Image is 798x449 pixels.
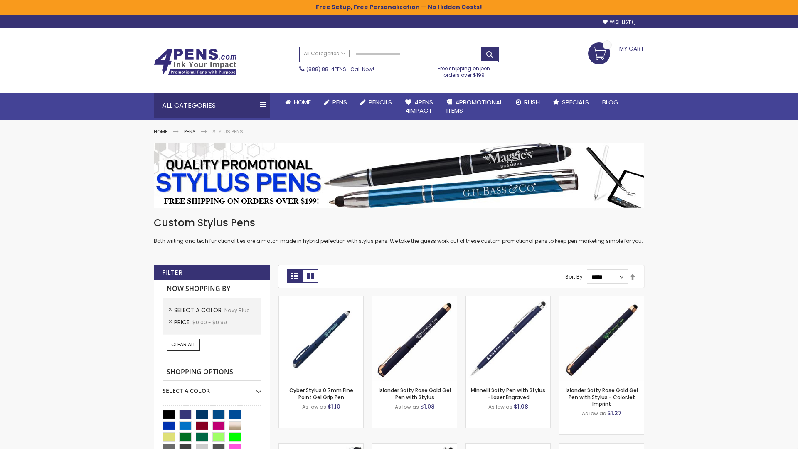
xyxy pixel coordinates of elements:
span: All Categories [304,50,345,57]
a: Minnelli Softy Pen with Stylus - Laser Engraved [471,387,545,400]
span: $1.08 [514,402,528,411]
div: Both writing and tech functionalities are a match made in hybrid perfection with stylus pens. We ... [154,216,644,245]
a: Islander Softy Rose Gold Gel Pen with Stylus [379,387,451,400]
a: Pens [318,93,354,111]
img: 4Pens Custom Pens and Promotional Products [154,49,237,75]
div: Select A Color [163,381,261,395]
img: Minnelli Softy Pen with Stylus - Laser Engraved-Navy Blue [466,296,550,381]
a: Islander Softy Rose Gold Gel Pen with Stylus-Navy Blue [372,296,457,303]
a: (888) 88-4PENS [306,66,346,73]
a: Home [154,128,167,135]
a: Home [278,93,318,111]
span: Navy Blue [224,307,249,314]
span: Pencils [369,98,392,106]
span: $1.08 [420,402,435,411]
span: 4Pens 4impact [405,98,433,115]
span: 4PROMOTIONAL ITEMS [446,98,502,115]
span: $0.00 - $9.99 [192,319,227,326]
span: $1.10 [328,402,340,411]
span: As low as [302,403,326,410]
span: $1.27 [607,409,622,417]
label: Sort By [565,273,583,280]
a: All Categories [300,47,350,61]
span: Blog [602,98,618,106]
div: Free shipping on pen orders over $199 [429,62,499,79]
a: Minnelli Softy Pen with Stylus - Laser Engraved-Navy Blue [466,296,550,303]
span: Rush [524,98,540,106]
strong: Shopping Options [163,363,261,381]
a: 4PROMOTIONALITEMS [440,93,509,120]
strong: Now Shopping by [163,280,261,298]
strong: Stylus Pens [212,128,243,135]
a: Clear All [167,339,200,350]
span: Price [174,318,192,326]
div: All Categories [154,93,270,118]
strong: Filter [162,268,182,277]
span: Pens [332,98,347,106]
a: Blog [596,93,625,111]
span: As low as [395,403,419,410]
img: Cyber Stylus 0.7mm Fine Point Gel Grip Pen-Navy Blue [279,296,363,381]
span: Select A Color [174,306,224,314]
a: Wishlist [603,19,636,25]
span: As low as [488,403,512,410]
a: Specials [547,93,596,111]
strong: Grid [287,269,303,283]
a: Islander Softy Rose Gold Gel Pen with Stylus - ColorJet Imprint [566,387,638,407]
a: Cyber Stylus 0.7mm Fine Point Gel Grip Pen [289,387,353,400]
span: As low as [582,410,606,417]
a: Cyber Stylus 0.7mm Fine Point Gel Grip Pen-Navy Blue [279,296,363,303]
span: Home [294,98,311,106]
img: Islander Softy Rose Gold Gel Pen with Stylus - ColorJet Imprint-Navy Blue [559,296,644,381]
img: Stylus Pens [154,143,644,208]
span: Clear All [171,341,195,348]
a: Islander Softy Rose Gold Gel Pen with Stylus - ColorJet Imprint-Navy Blue [559,296,644,303]
a: 4Pens4impact [399,93,440,120]
a: Pens [184,128,196,135]
a: Rush [509,93,547,111]
img: Islander Softy Rose Gold Gel Pen with Stylus-Navy Blue [372,296,457,381]
a: Pencils [354,93,399,111]
span: - Call Now! [306,66,374,73]
span: Specials [562,98,589,106]
h1: Custom Stylus Pens [154,216,644,229]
